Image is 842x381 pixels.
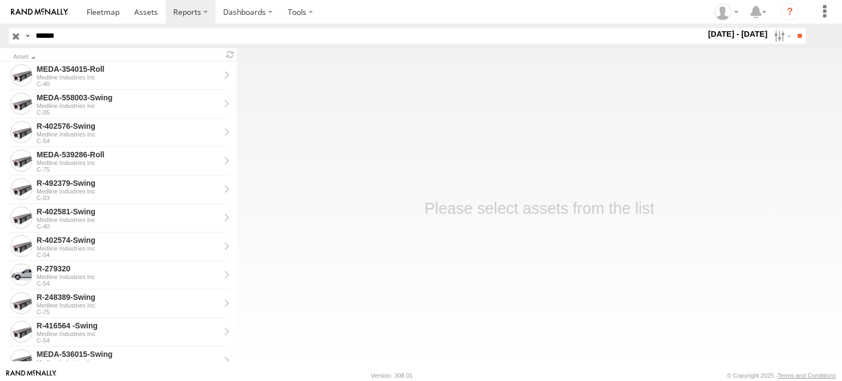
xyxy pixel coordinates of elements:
[710,4,742,20] div: Idaliz Kaminski
[37,252,220,258] div: C-54
[37,121,220,131] div: R-402576-Swing - View Asset History
[37,309,220,315] div: C-75
[770,28,793,44] label: Search Filter Options
[37,103,220,109] div: Medline Industries Inc
[37,217,220,223] div: Medline Industries Inc
[37,321,220,331] div: R-416564 -Swing - View Asset History
[37,178,220,188] div: R-492379-Swing - View Asset History
[37,280,220,287] div: C-54
[371,372,413,379] div: Version: 308.01
[37,195,220,201] div: C-03
[37,359,220,366] div: Medline Industries Inc
[37,223,220,230] div: C-40
[37,302,220,309] div: Medline Industries Inc
[37,235,220,245] div: R-402574-Swing - View Asset History
[37,331,220,337] div: Medline Industries Inc
[6,370,56,381] a: Visit our Website
[37,150,220,160] div: MEDA-539286-Roll - View Asset History
[11,8,68,16] img: rand-logo.svg
[37,207,220,217] div: R-402581-Swing - View Asset History
[37,264,220,274] div: R-279320 - View Asset History
[37,245,220,252] div: Medline Industries Inc
[37,81,220,87] div: C-40
[727,372,836,379] div: © Copyright 2025 -
[37,188,220,195] div: Medline Industries Inc
[37,109,220,116] div: C-05
[37,349,220,359] div: MEDA-536015-Swing - View Asset History
[37,337,220,344] div: C-54
[23,28,32,44] label: Search Query
[37,166,220,173] div: C-75
[37,131,220,138] div: Medline Industries Inc
[13,54,219,60] div: Click to Sort
[37,292,220,302] div: R-248389-Swing - View Asset History
[37,160,220,166] div: Medline Industries Inc
[778,372,836,379] a: Terms and Conditions
[37,64,220,74] div: MEDA-354015-Roll - View Asset History
[37,274,220,280] div: Medline Industries Inc
[706,28,770,40] label: [DATE] - [DATE]
[37,93,220,103] div: MEDA-558003-Swing - View Asset History
[37,74,220,81] div: Medline Industries Inc
[781,3,799,21] i: ?
[37,138,220,144] div: C-54
[224,49,237,60] span: Refresh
